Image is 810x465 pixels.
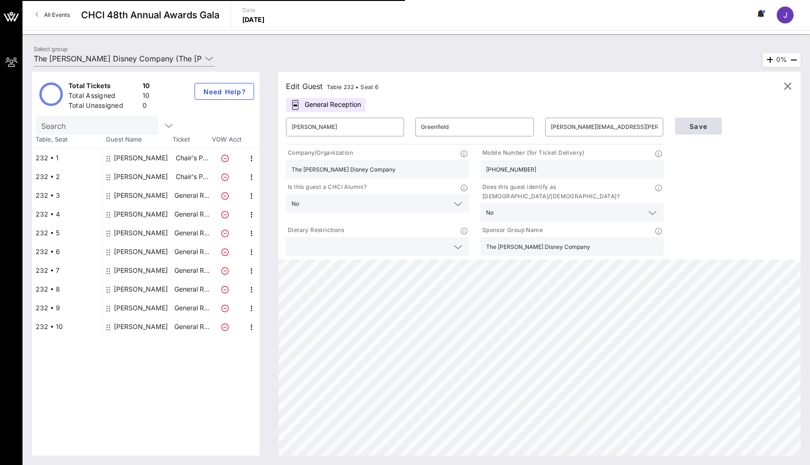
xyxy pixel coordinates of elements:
div: 0 [142,101,150,112]
p: General R… [173,261,210,280]
a: All Events [30,7,75,22]
button: Save [675,118,722,135]
div: No [480,203,664,222]
span: CHCI 48th Annual Awards Gala [81,8,219,22]
span: J [783,10,787,20]
p: Mobile Number (for Ticket Delivery) [480,148,585,158]
span: Save [682,122,714,130]
input: First Name* [292,120,398,135]
p: General R… [173,280,210,299]
p: Is this guest a CHCI Alumni? [286,182,367,192]
p: Date [242,6,265,15]
span: VOW Acct [210,135,243,144]
div: 232 • 10 [32,317,102,336]
p: Dietary Restrictions [286,225,344,235]
div: 232 • 1 [32,149,102,167]
div: Lori Ismail [114,186,168,205]
p: General R… [173,224,210,242]
div: Jose Gonzalez [114,280,168,299]
div: 232 • 6 [32,242,102,261]
p: Chair's P… [173,149,210,167]
p: General R… [173,205,210,224]
p: General R… [173,299,210,317]
p: Chair's P… [173,167,210,186]
p: Company/Organization [286,148,353,158]
div: Jaqueline Serrano [114,167,168,186]
div: Susan Fox [114,149,168,167]
p: Sponsor Group Name [480,225,543,235]
div: 232 • 2 [32,167,102,186]
div: 10 [142,91,150,103]
div: 0% [763,53,801,67]
div: 232 • 5 [32,224,102,242]
div: Total Unassigned [68,101,139,112]
span: All Events [44,11,70,18]
div: Jessica Moore [114,205,168,224]
p: General R… [173,186,210,205]
div: Total Assigned [68,91,139,103]
div: 232 • 8 [32,280,102,299]
div: J [777,7,794,23]
span: Table 232 • Seat 6 [327,83,379,90]
div: Alivia Roberts [114,261,168,280]
div: Karen Greenfield [114,242,168,261]
button: Need Help? [195,83,254,100]
span: Table, Seat [32,135,102,144]
div: 232 • 4 [32,205,102,224]
div: Fabian De Armas [114,317,168,336]
div: Total Tickets [68,81,139,93]
div: No [286,194,469,213]
input: Email* [551,120,658,135]
span: Guest Name [102,135,172,144]
div: Amy Arceo [114,299,168,317]
div: 10 [142,81,150,93]
div: 232 • 3 [32,186,102,205]
span: Ticket [172,135,210,144]
div: Neri Martinez [114,224,168,242]
div: 232 • 9 [32,299,102,317]
p: General R… [173,317,210,336]
label: Select group [34,45,67,52]
span: Need Help? [202,88,246,96]
input: Last Name* [421,120,528,135]
div: No [486,210,494,216]
div: No [292,201,299,207]
div: 232 • 7 [32,261,102,280]
p: General R… [173,242,210,261]
p: [DATE] [242,15,265,24]
div: General Reception [286,98,366,112]
p: Does this guest identify as [DEMOGRAPHIC_DATA]/[DEMOGRAPHIC_DATA]? [480,182,655,201]
div: Edit Guest [286,80,379,93]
